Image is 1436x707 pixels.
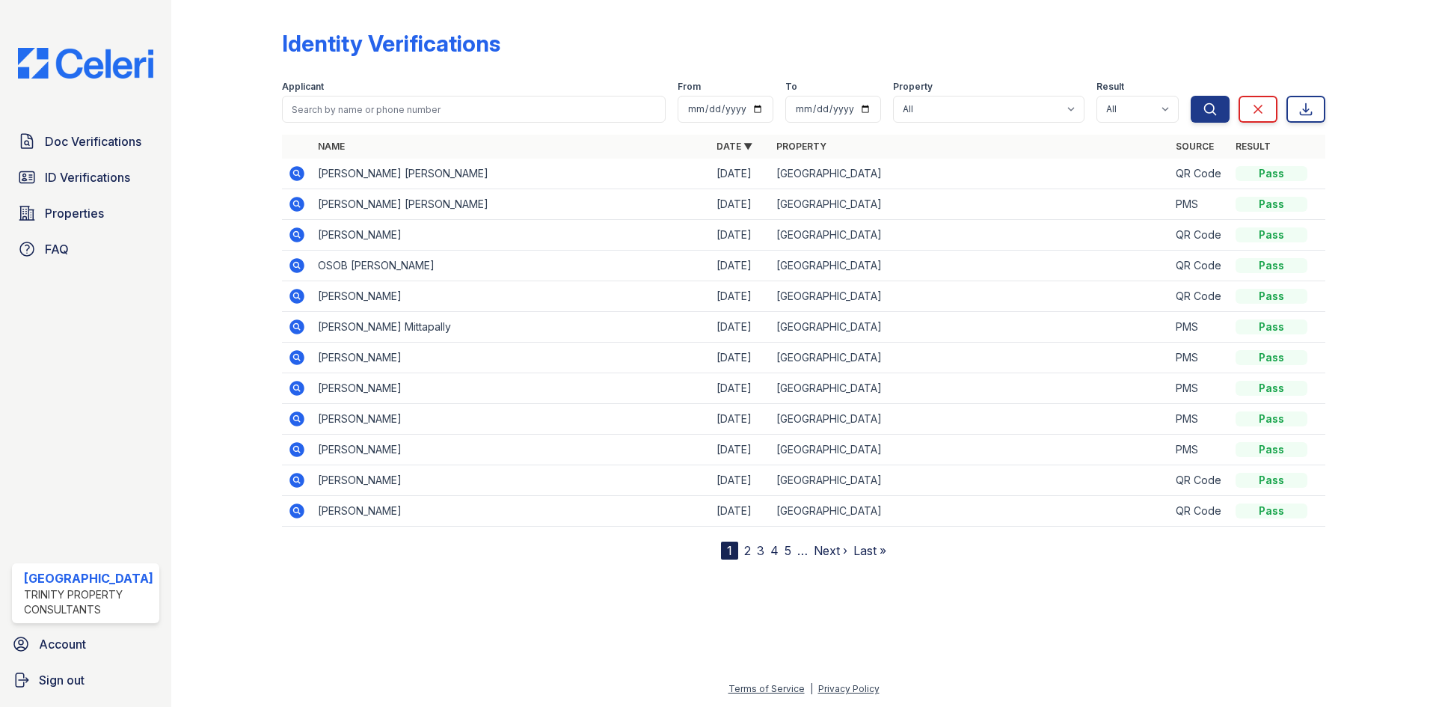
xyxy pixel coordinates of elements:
[1236,289,1307,304] div: Pass
[312,373,711,404] td: [PERSON_NAME]
[12,126,159,156] a: Doc Verifications
[728,683,805,694] a: Terms of Service
[6,48,165,79] img: CE_Logo_Blue-a8612792a0a2168367f1c8372b55b34899dd931a85d93a1a3d3e32e68fde9ad4.png
[1170,251,1230,281] td: QR Code
[770,251,1169,281] td: [GEOGRAPHIC_DATA]
[770,465,1169,496] td: [GEOGRAPHIC_DATA]
[312,496,711,527] td: [PERSON_NAME]
[776,141,826,152] a: Property
[1236,504,1307,518] div: Pass
[711,404,770,435] td: [DATE]
[312,465,711,496] td: [PERSON_NAME]
[770,404,1169,435] td: [GEOGRAPHIC_DATA]
[6,629,165,659] a: Account
[12,162,159,192] a: ID Verifications
[770,220,1169,251] td: [GEOGRAPHIC_DATA]
[45,132,141,150] span: Doc Verifications
[1170,404,1230,435] td: PMS
[770,543,779,558] a: 4
[744,543,751,558] a: 2
[312,404,711,435] td: [PERSON_NAME]
[770,373,1169,404] td: [GEOGRAPHIC_DATA]
[1170,343,1230,373] td: PMS
[282,96,666,123] input: Search by name or phone number
[1170,373,1230,404] td: PMS
[785,543,791,558] a: 5
[1176,141,1214,152] a: Source
[1236,258,1307,273] div: Pass
[1236,319,1307,334] div: Pass
[1096,81,1124,93] label: Result
[1170,189,1230,220] td: PMS
[757,543,764,558] a: 3
[312,251,711,281] td: OSOB [PERSON_NAME]
[818,683,880,694] a: Privacy Policy
[711,220,770,251] td: [DATE]
[318,141,345,152] a: Name
[39,671,85,689] span: Sign out
[45,204,104,222] span: Properties
[39,635,86,653] span: Account
[45,240,69,258] span: FAQ
[1236,197,1307,212] div: Pass
[45,168,130,186] span: ID Verifications
[814,543,847,558] a: Next ›
[12,198,159,228] a: Properties
[312,343,711,373] td: [PERSON_NAME]
[312,189,711,220] td: [PERSON_NAME] [PERSON_NAME]
[1170,281,1230,312] td: QR Code
[711,435,770,465] td: [DATE]
[1236,411,1307,426] div: Pass
[1236,350,1307,365] div: Pass
[1236,381,1307,396] div: Pass
[717,141,752,152] a: Date ▼
[893,81,933,93] label: Property
[810,683,813,694] div: |
[312,159,711,189] td: [PERSON_NAME] [PERSON_NAME]
[711,373,770,404] td: [DATE]
[711,251,770,281] td: [DATE]
[711,281,770,312] td: [DATE]
[12,234,159,264] a: FAQ
[282,81,324,93] label: Applicant
[770,496,1169,527] td: [GEOGRAPHIC_DATA]
[1236,166,1307,181] div: Pass
[770,312,1169,343] td: [GEOGRAPHIC_DATA]
[853,543,886,558] a: Last »
[770,435,1169,465] td: [GEOGRAPHIC_DATA]
[1170,159,1230,189] td: QR Code
[312,435,711,465] td: [PERSON_NAME]
[711,189,770,220] td: [DATE]
[797,542,808,560] span: …
[1170,312,1230,343] td: PMS
[1170,220,1230,251] td: QR Code
[1236,473,1307,488] div: Pass
[711,312,770,343] td: [DATE]
[1170,435,1230,465] td: PMS
[1170,465,1230,496] td: QR Code
[711,343,770,373] td: [DATE]
[6,665,165,695] a: Sign out
[312,312,711,343] td: [PERSON_NAME] Mittapally
[282,30,500,57] div: Identity Verifications
[770,281,1169,312] td: [GEOGRAPHIC_DATA]
[711,465,770,496] td: [DATE]
[24,569,153,587] div: [GEOGRAPHIC_DATA]
[785,81,797,93] label: To
[1236,227,1307,242] div: Pass
[312,281,711,312] td: [PERSON_NAME]
[721,542,738,560] div: 1
[711,159,770,189] td: [DATE]
[312,220,711,251] td: [PERSON_NAME]
[770,189,1169,220] td: [GEOGRAPHIC_DATA]
[1236,141,1271,152] a: Result
[678,81,701,93] label: From
[24,587,153,617] div: Trinity Property Consultants
[1236,442,1307,457] div: Pass
[1170,496,1230,527] td: QR Code
[770,159,1169,189] td: [GEOGRAPHIC_DATA]
[711,496,770,527] td: [DATE]
[770,343,1169,373] td: [GEOGRAPHIC_DATA]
